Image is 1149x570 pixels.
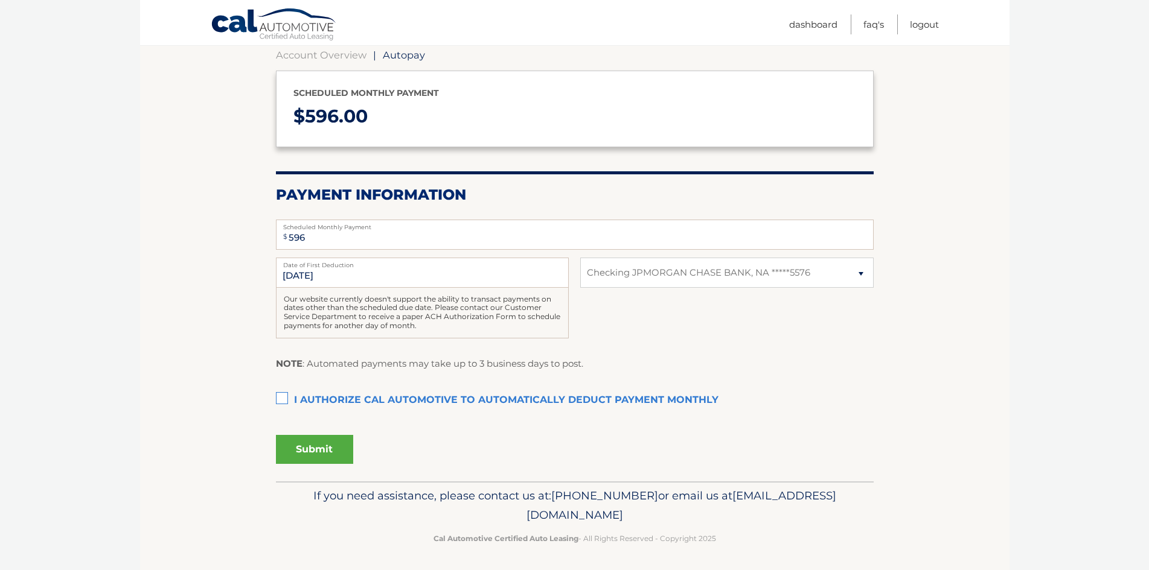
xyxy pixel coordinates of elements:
p: If you need assistance, please contact us at: or email us at [284,486,866,525]
div: Our website currently doesn't support the ability to transact payments on dates other than the sc... [276,288,569,338]
input: Payment Amount [276,220,874,250]
button: Submit [276,435,353,464]
a: Cal Automotive [211,8,338,43]
strong: Cal Automotive Certified Auto Leasing [434,534,578,543]
label: I authorize cal automotive to automatically deduct payment monthly [276,388,874,413]
strong: NOTE [276,358,302,369]
p: $ [293,101,856,133]
a: Logout [910,14,939,34]
p: Scheduled monthly payment [293,86,856,101]
span: [PHONE_NUMBER] [551,489,658,502]
a: FAQ's [863,14,884,34]
h2: Payment Information [276,186,874,204]
span: Autopay [383,49,425,61]
span: | [373,49,376,61]
span: [EMAIL_ADDRESS][DOMAIN_NAME] [526,489,836,522]
span: 596.00 [305,105,368,127]
a: Account Overview [276,49,366,61]
a: Dashboard [789,14,837,34]
p: - All Rights Reserved - Copyright 2025 [284,532,866,545]
label: Date of First Deduction [276,258,569,267]
input: Payment Date [276,258,569,288]
label: Scheduled Monthly Payment [276,220,874,229]
p: : Automated payments may take up to 3 business days to post. [276,356,583,372]
span: $ [280,223,291,250]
